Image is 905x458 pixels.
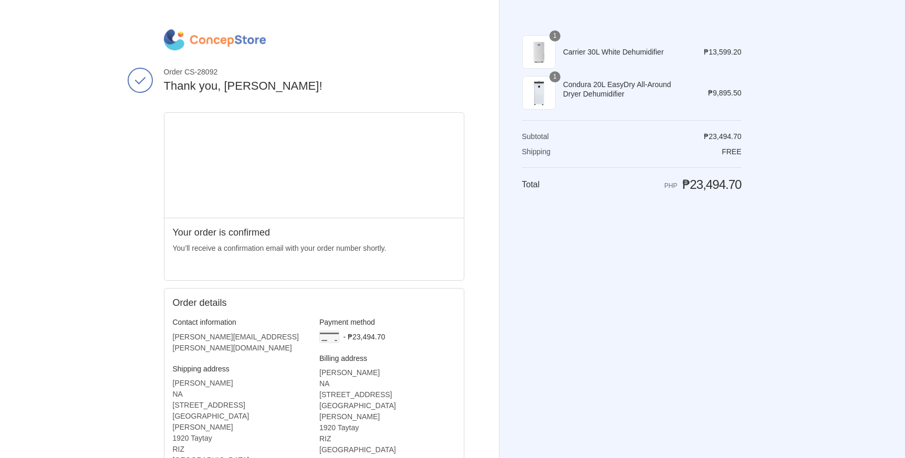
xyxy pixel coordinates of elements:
[522,132,576,141] th: Subtotal
[164,67,464,77] span: Order CS-28092
[549,71,560,82] span: 1
[173,364,309,374] h3: Shipping address
[664,182,678,189] span: PHP
[682,177,741,191] span: ₱23,494.70
[522,180,540,189] span: Total
[522,76,556,110] img: condura-easy-dry-dehumidifier-full-view-concepstore.ph
[164,79,464,94] h2: Thank you, [PERSON_NAME]!
[319,354,455,363] h3: Billing address
[563,47,689,57] span: Carrier 30L White Dehumidifier
[708,89,742,97] span: ₱9,895.50
[343,333,385,341] span: - ₱23,494.70
[173,243,455,254] p: You’ll receive a confirmation email with your order number shortly.
[173,227,455,239] h2: Your order is confirmed
[173,317,309,327] h3: Contact information
[704,48,741,56] span: ₱13,599.20
[722,147,741,156] span: Free
[164,113,464,218] iframe: Google map displaying pin point of shipping address: Taytay, Rizal
[522,35,556,69] img: carrier-dehumidifier-30-liter-full-view-concepstore
[549,30,560,41] span: 1
[704,132,741,141] span: ₱23,494.70
[319,317,455,327] h3: Payment method
[164,29,266,50] img: ConcepStore
[522,147,551,156] span: Shipping
[173,333,299,352] bdo: [PERSON_NAME][EMAIL_ADDRESS][PERSON_NAME][DOMAIN_NAME]
[563,80,689,99] span: Condura 20L EasyDry All-Around Dryer Dehumidifier
[173,297,314,309] h2: Order details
